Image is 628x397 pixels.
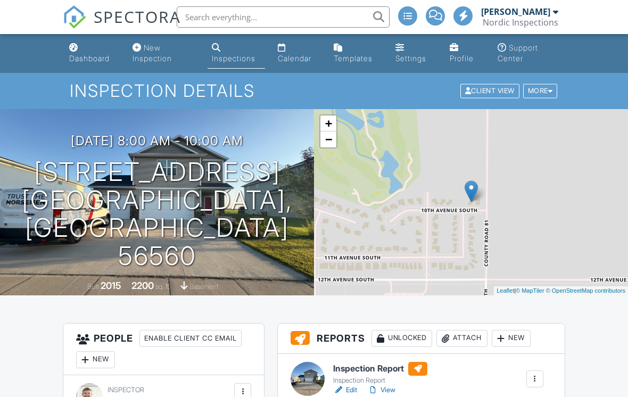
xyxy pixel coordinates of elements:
div: Settings [395,54,426,63]
a: Dashboard [65,38,120,69]
h3: Reports [278,324,565,354]
span: Built [87,283,99,291]
a: View [368,385,395,395]
div: Support Center [498,43,538,63]
div: Inspections [212,54,255,63]
a: Client View [459,86,522,94]
a: Zoom out [320,131,336,147]
a: Leaflet [497,287,514,294]
a: © OpenStreetMap contributors [546,287,625,294]
span: Inspector [108,386,144,394]
div: Inspection Report [333,376,427,385]
div: Nordic Inspections [483,17,558,28]
h1: Inspection Details [70,81,558,100]
input: Search everything... [177,6,390,28]
div: Unlocked [371,330,432,347]
a: Settings [391,38,437,69]
a: Calendar [274,38,321,69]
h3: People [63,324,264,375]
div: | [494,286,628,295]
a: SPECTORA [63,14,181,37]
div: Templates [334,54,373,63]
a: Edit [333,385,357,395]
h1: [STREET_ADDRESS] [GEOGRAPHIC_DATA], [GEOGRAPHIC_DATA] 56560 [17,158,297,270]
div: Profile [450,54,474,63]
div: New Inspection [133,43,172,63]
a: Inspections [208,38,265,69]
div: 2015 [101,280,121,291]
div: New [492,330,531,347]
div: Client View [460,84,519,98]
div: [PERSON_NAME] [481,6,550,17]
div: Attach [436,330,487,347]
span: basement [189,283,218,291]
div: New [76,351,115,368]
a: New Inspection [128,38,199,69]
a: Templates [329,38,383,69]
div: Calendar [278,54,311,63]
a: Support Center [493,38,563,69]
div: Dashboard [69,54,110,63]
a: Profile [445,38,485,69]
h6: Inspection Report [333,362,427,376]
h3: [DATE] 8:00 am - 10:00 am [71,134,243,148]
span: SPECTORA [94,5,181,28]
div: Enable Client CC Email [139,330,242,347]
span: sq. ft. [155,283,170,291]
div: 2200 [131,280,154,291]
a: Zoom in [320,115,336,131]
a: Inspection Report Inspection Report [333,362,427,385]
div: More [523,84,558,98]
img: The Best Home Inspection Software - Spectora [63,5,86,29]
a: © MapTiler [516,287,544,294]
